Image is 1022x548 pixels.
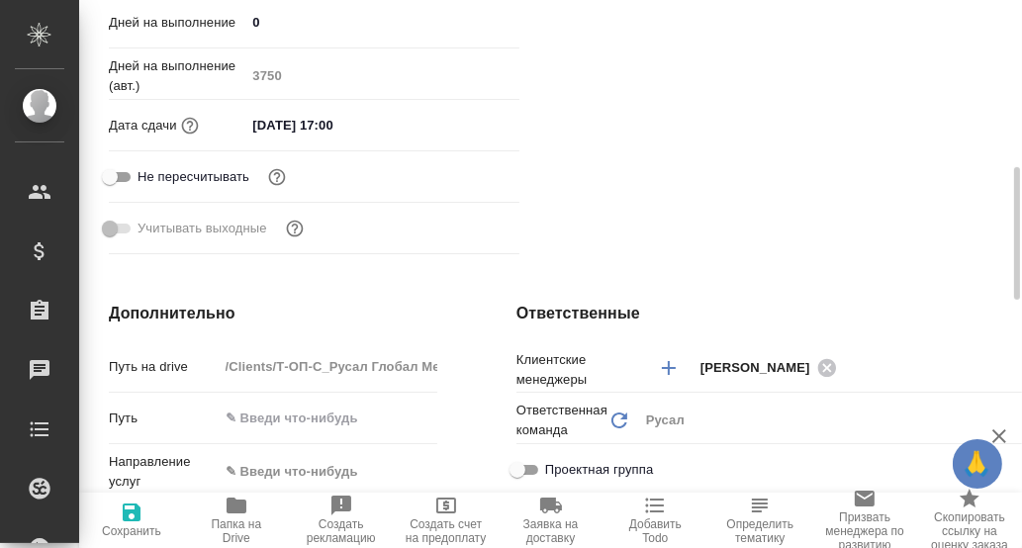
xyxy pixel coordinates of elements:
span: Учитывать выходные [138,219,267,238]
p: Ответственная команда [516,401,607,440]
input: ✎ Введи что-нибудь [219,404,437,432]
button: Добавить менеджера [645,344,693,392]
p: Дней на выполнение (авт.) [109,56,245,96]
p: Путь на drive [109,357,219,377]
span: Добавить Todo [614,517,696,545]
input: ✎ Введи что-нибудь [245,111,418,139]
button: Создать рекламацию [289,493,394,548]
p: Клиентские менеджеры [516,350,639,390]
h4: Дополнительно [109,302,437,325]
button: Сохранить [79,493,184,548]
button: Призвать менеджера по развитию [812,493,917,548]
div: [PERSON_NAME] [700,355,843,380]
span: Заявка на доставку [511,517,592,545]
button: Скопировать ссылку на оценку заказа [917,493,1022,548]
span: Сохранить [102,524,161,538]
button: Определить тематику [707,493,812,548]
p: Дней на выполнение [109,13,245,33]
button: Если добавить услуги и заполнить их объемом, то дата рассчитается автоматически [177,113,203,138]
button: Включи, если не хочешь, чтобы указанная дата сдачи изменилась после переставления заказа в 'Подтв... [264,164,290,190]
p: Путь [109,409,219,428]
p: Направление услуг [109,452,219,492]
input: Пустое поле [219,352,437,381]
span: Создать рекламацию [301,517,382,545]
span: Папка на Drive [196,517,277,545]
button: Заявка на доставку [499,493,604,548]
div: ✎ Введи что-нибудь [226,462,414,482]
button: 🙏 [953,439,1002,489]
button: Добавить Todo [603,493,707,548]
input: ✎ Введи что-нибудь [245,8,519,37]
div: ✎ Введи что-нибудь [219,455,437,489]
span: Не пересчитывать [138,167,249,187]
span: 🙏 [961,443,994,485]
span: Определить тематику [719,517,800,545]
p: Дата сдачи [109,116,177,136]
button: Папка на Drive [184,493,289,548]
button: Выбери, если сб и вс нужно считать рабочими днями для выполнения заказа. [282,216,308,241]
span: [PERSON_NAME] [700,358,822,378]
span: Создать счет на предоплату [406,517,487,545]
button: Создать счет на предоплату [394,493,499,548]
span: Проектная группа [545,460,653,480]
input: Пустое поле [245,61,519,90]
